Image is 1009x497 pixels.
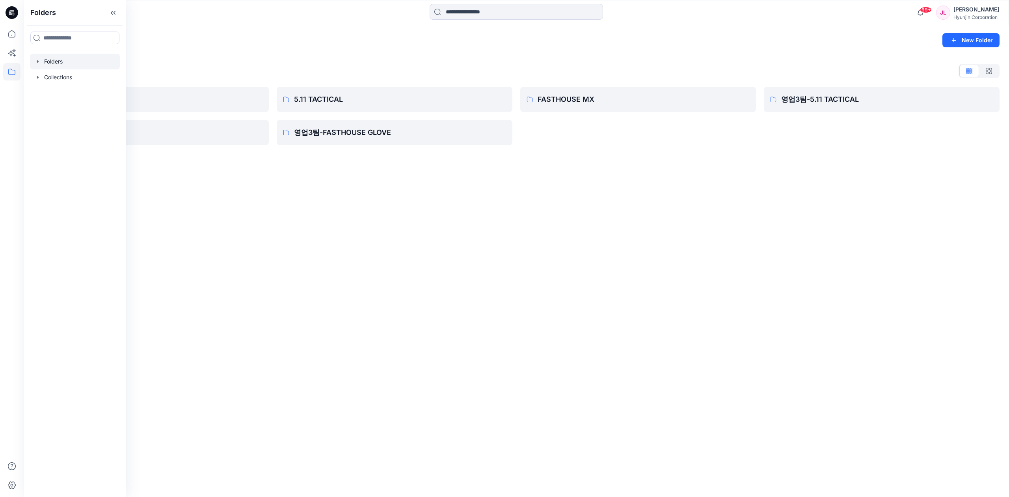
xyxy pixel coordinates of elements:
p: 5.11 TACTICAL [294,94,506,105]
a: 5.11 TACTICAL [277,87,512,112]
p: FASTHOUSE MX [538,94,750,105]
a: 영업3팀-FASTHOUSE [33,120,269,145]
p: 영업3팀-5.11 TACTICAL [781,94,993,105]
div: [PERSON_NAME] [953,5,999,14]
p: 영업3팀-FASTHOUSE GLOVE [294,127,506,138]
p: 영업3팀-FASTHOUSE [50,127,262,138]
a: 영업3팀-5.11 TACTICAL [764,87,1000,112]
button: New Folder [942,33,1000,47]
div: Hyunjin Corporation [953,14,999,20]
a: 영업3팀-FASTHOUSE GLOVE [277,120,512,145]
a: 0-[PERSON_NAME] [33,87,269,112]
p: 0-[PERSON_NAME] [50,94,262,105]
a: FASTHOUSE MX [520,87,756,112]
span: 99+ [920,7,932,13]
div: JL [936,6,950,20]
